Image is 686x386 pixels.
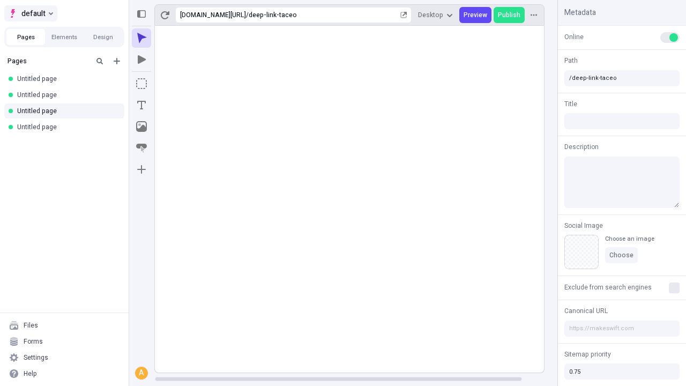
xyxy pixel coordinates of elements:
[564,221,603,231] span: Social Image
[564,350,611,359] span: Sitemap priority
[110,55,123,68] button: Add new
[464,11,487,19] span: Preview
[136,368,147,378] div: A
[17,107,116,115] div: Untitled page
[24,337,43,346] div: Forms
[45,29,84,45] button: Elements
[605,247,638,263] button: Choose
[605,235,654,243] div: Choose an image
[498,11,520,19] span: Publish
[6,29,45,45] button: Pages
[132,117,151,136] button: Image
[180,11,246,19] div: [URL][DOMAIN_NAME]
[17,75,116,83] div: Untitled page
[84,29,122,45] button: Design
[132,95,151,115] button: Text
[17,91,116,99] div: Untitled page
[8,57,89,65] div: Pages
[564,142,599,152] span: Description
[418,11,443,19] span: Desktop
[24,369,37,378] div: Help
[246,11,249,19] div: /
[564,306,608,316] span: Canonical URL
[249,11,398,19] div: deep-link-taceo
[21,7,46,20] span: default
[564,32,584,42] span: Online
[4,5,57,21] button: Select site
[459,7,491,23] button: Preview
[609,251,633,259] span: Choose
[564,56,578,65] span: Path
[564,99,577,109] span: Title
[564,283,652,292] span: Exclude from search engines
[414,7,457,23] button: Desktop
[17,123,116,131] div: Untitled page
[132,74,151,93] button: Box
[24,353,48,362] div: Settings
[132,138,151,158] button: Button
[494,7,525,23] button: Publish
[24,321,38,330] div: Files
[564,321,680,337] input: https://makeswift.com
